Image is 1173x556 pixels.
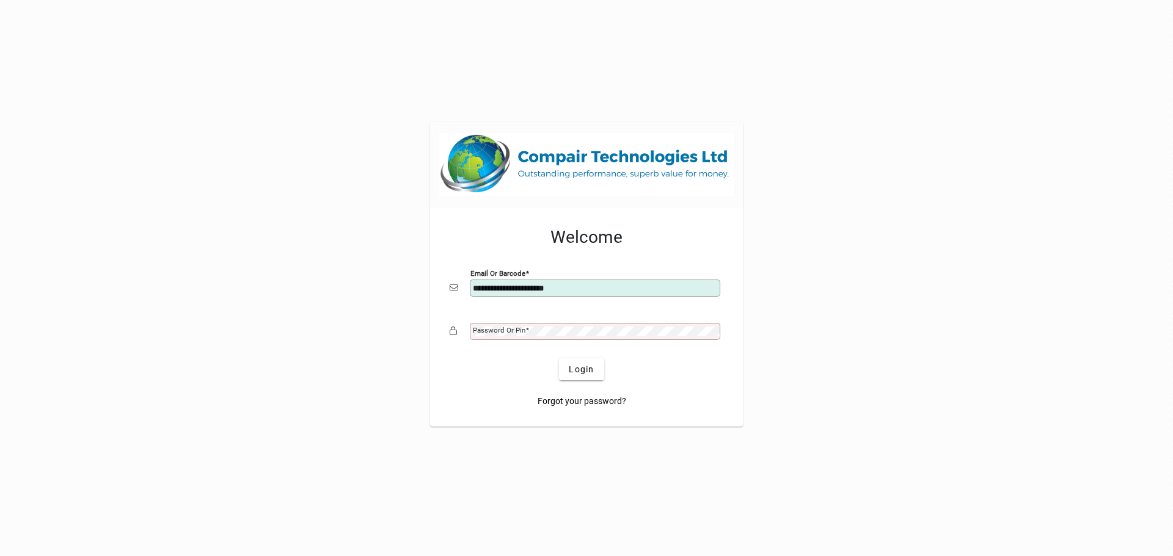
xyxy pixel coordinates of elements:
[473,326,525,334] mat-label: Password or Pin
[559,358,604,380] button: Login
[538,395,626,408] span: Forgot your password?
[533,390,631,412] a: Forgot your password?
[569,363,594,376] span: Login
[470,269,525,278] mat-label: Email or Barcode
[450,227,723,248] h2: Welcome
